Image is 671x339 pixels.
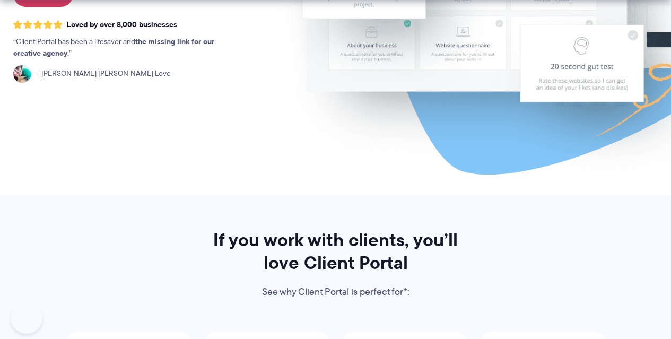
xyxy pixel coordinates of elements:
p: Client Portal has been a lifesaver and . [13,36,236,59]
span: [PERSON_NAME] [PERSON_NAME] Love [36,68,171,80]
h2: If you work with clients, you’ll love Client Portal [199,229,473,274]
p: See why Client Portal is perfect for*: [199,284,473,300]
strong: the missing link for our creative agency [13,36,214,59]
iframe: Toggle Customer Support [11,302,42,334]
span: Loved by over 8,000 businesses [67,20,177,29]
